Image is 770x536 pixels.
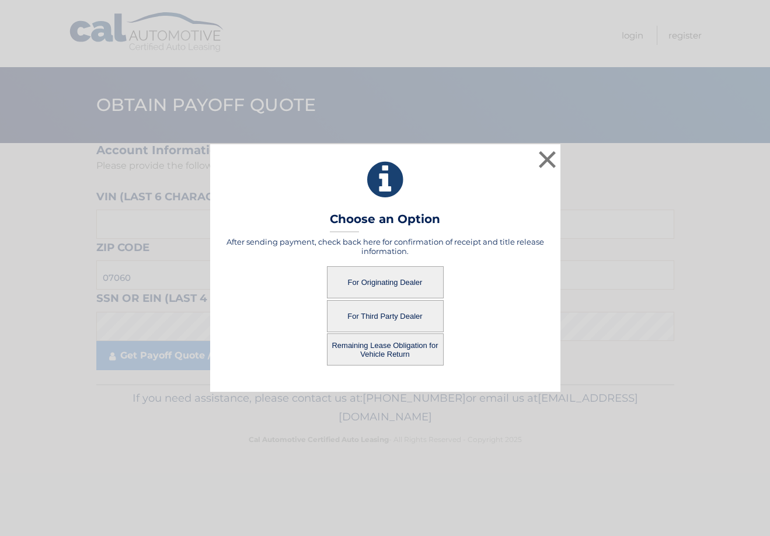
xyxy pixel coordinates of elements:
button: Remaining Lease Obligation for Vehicle Return [327,333,444,366]
button: For Originating Dealer [327,266,444,298]
button: For Third Party Dealer [327,300,444,332]
button: × [536,148,559,171]
h5: After sending payment, check back here for confirmation of receipt and title release information. [225,237,546,256]
h3: Choose an Option [330,212,440,232]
